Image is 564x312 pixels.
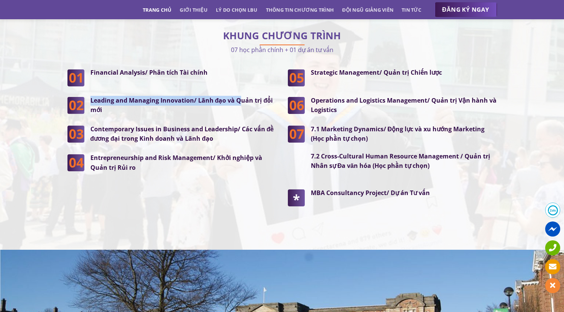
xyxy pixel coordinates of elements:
[67,45,497,55] p: 07 học phần chính + 01 dự án tư vấn
[311,189,430,197] strong: MBA Consultancy Project/ Dự án Tư vấn
[90,68,208,77] strong: Financial Analysis/ Phân tích Tài chính
[90,154,262,172] strong: Entrepreneurship and Risk Management/ Khởi nghiệp và Quản trị Rủi ro
[90,96,273,114] strong: Leading and Managing Innovation/ Lãnh đạo và Quản trị đổi mới
[311,68,442,77] strong: Strategic Management/ Quản trị Chiến lược
[311,96,497,114] strong: Operations and Logistics Management/ Quản trị Vận hành và Logistics
[342,3,393,17] a: Đội ngũ giảng viên
[311,152,490,170] strong: 7.2 Cross-Cultural Human Resource Management / Quản trị Nhân sự Đa văn hóa (Học phần tự chọn)
[180,3,208,17] a: Giới thiệu
[311,125,485,143] strong: 7.1 Marketing Dynamics/ Động lực và xu hướng Marketing (Học phần tự chọn)
[435,2,497,17] a: ĐĂNG KÝ NGAY
[266,3,334,17] a: Thông tin chương trình
[143,3,171,17] a: Trang chủ
[90,125,274,143] strong: Contemporary Issues in Business and Leadership/ Các vấn đề đương đại trong Kinh doanh và Lãnh đạo
[260,45,305,45] img: line-lbu.jpg
[442,5,489,14] span: ĐĂNG KÝ NGAY
[402,3,421,17] a: Tin tức
[67,32,497,40] h2: KHUNG CHƯƠNG TRÌNH
[216,3,258,17] a: Lý do chọn LBU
